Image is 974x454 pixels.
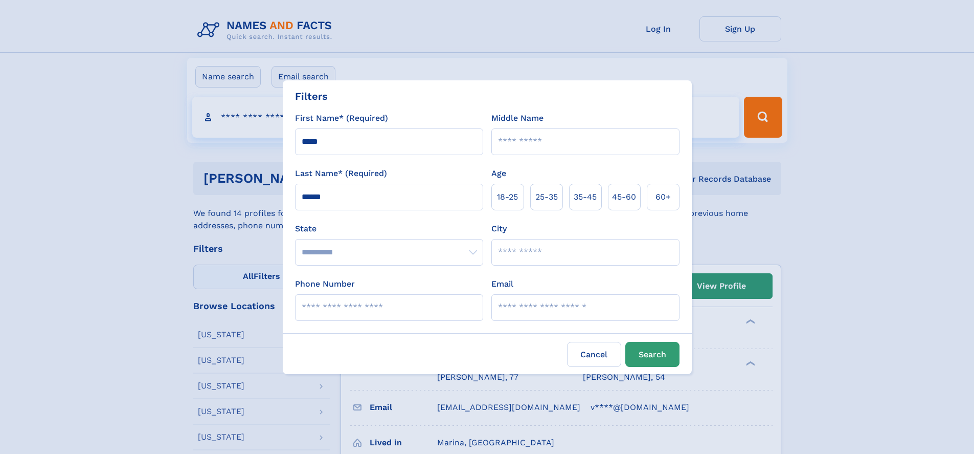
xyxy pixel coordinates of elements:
[491,223,507,235] label: City
[295,112,388,124] label: First Name* (Required)
[625,342,679,367] button: Search
[655,191,671,203] span: 60+
[612,191,636,203] span: 45‑60
[567,342,621,367] label: Cancel
[491,112,543,124] label: Middle Name
[574,191,597,203] span: 35‑45
[295,223,483,235] label: State
[491,167,506,180] label: Age
[295,167,387,180] label: Last Name* (Required)
[535,191,558,203] span: 25‑35
[491,278,513,290] label: Email
[295,89,328,104] div: Filters
[295,278,355,290] label: Phone Number
[497,191,518,203] span: 18‑25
